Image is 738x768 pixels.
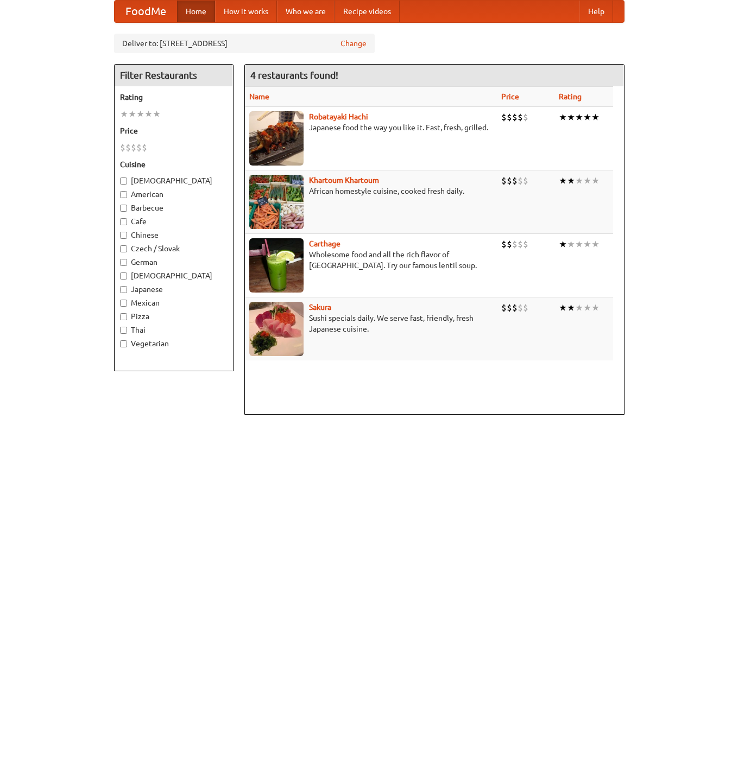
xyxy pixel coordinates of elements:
a: Price [501,92,519,101]
li: $ [512,238,518,250]
label: Czech / Slovak [120,243,228,254]
li: ★ [567,302,575,314]
input: Barbecue [120,205,127,212]
input: German [120,259,127,266]
a: Name [249,92,269,101]
p: Japanese food the way you like it. Fast, fresh, grilled. [249,122,493,133]
a: Who we are [277,1,335,22]
input: [DEMOGRAPHIC_DATA] [120,177,127,185]
li: ★ [136,108,144,120]
li: $ [512,111,518,123]
li: ★ [575,175,583,187]
h5: Rating [120,92,228,103]
li: $ [518,238,523,250]
li: ★ [144,108,153,120]
input: Cafe [120,218,127,225]
label: [DEMOGRAPHIC_DATA] [120,270,228,281]
input: Chinese [120,232,127,239]
li: $ [501,302,507,314]
a: How it works [215,1,277,22]
img: carthage.jpg [249,238,304,293]
a: Recipe videos [335,1,400,22]
p: Sushi specials daily. We serve fast, friendly, fresh Japanese cuisine. [249,313,493,334]
label: Barbecue [120,202,228,213]
a: Carthage [309,239,340,248]
a: Help [579,1,613,22]
li: $ [136,142,142,154]
li: $ [131,142,136,154]
li: ★ [567,238,575,250]
li: ★ [583,238,591,250]
img: khartoum.jpg [249,175,304,229]
a: Change [340,38,367,49]
li: $ [523,302,528,314]
li: $ [507,111,512,123]
a: Home [177,1,215,22]
label: Thai [120,325,228,335]
li: $ [142,142,147,154]
input: Pizza [120,313,127,320]
li: $ [512,175,518,187]
li: ★ [591,175,600,187]
li: ★ [575,111,583,123]
label: [DEMOGRAPHIC_DATA] [120,175,228,186]
li: $ [120,142,125,154]
li: $ [507,238,512,250]
ng-pluralize: 4 restaurants found! [250,70,338,80]
label: German [120,257,228,268]
li: ★ [583,175,591,187]
li: $ [523,111,528,123]
li: ★ [153,108,161,120]
li: ★ [567,111,575,123]
img: sakura.jpg [249,302,304,356]
li: $ [518,175,523,187]
div: Deliver to: [STREET_ADDRESS] [114,34,375,53]
a: FoodMe [115,1,177,22]
li: $ [518,302,523,314]
li: ★ [120,108,128,120]
li: ★ [575,238,583,250]
input: Mexican [120,300,127,307]
li: $ [507,302,512,314]
li: $ [501,238,507,250]
li: ★ [575,302,583,314]
label: Chinese [120,230,228,240]
li: ★ [567,175,575,187]
label: Mexican [120,297,228,308]
input: Vegetarian [120,340,127,347]
a: Rating [559,92,582,101]
li: ★ [583,111,591,123]
li: $ [512,302,518,314]
p: Wholesome food and all the rich flavor of [GEOGRAPHIC_DATA]. Try our famous lentil soup. [249,249,493,271]
img: robatayaki.jpg [249,111,304,166]
li: $ [518,111,523,123]
li: ★ [591,302,600,314]
a: Sakura [309,303,331,312]
p: African homestyle cuisine, cooked fresh daily. [249,186,493,196]
label: Pizza [120,311,228,322]
input: Japanese [120,286,127,293]
h5: Cuisine [120,159,228,170]
input: American [120,191,127,198]
li: ★ [559,175,567,187]
label: American [120,189,228,200]
input: [DEMOGRAPHIC_DATA] [120,272,127,280]
li: ★ [591,111,600,123]
li: ★ [559,302,567,314]
li: ★ [128,108,136,120]
a: Robatayaki Hachi [309,112,368,121]
li: $ [523,238,528,250]
label: Japanese [120,284,228,295]
li: ★ [583,302,591,314]
li: $ [501,111,507,123]
a: Khartoum Khartoum [309,176,379,185]
li: $ [125,142,131,154]
input: Czech / Slovak [120,245,127,252]
h4: Filter Restaurants [115,65,233,86]
input: Thai [120,327,127,334]
label: Vegetarian [120,338,228,349]
li: $ [523,175,528,187]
